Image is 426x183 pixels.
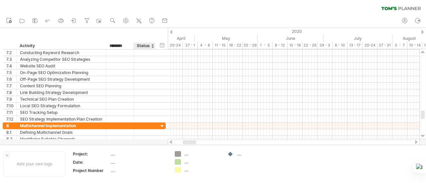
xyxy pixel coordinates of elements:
[258,42,273,49] div: 1 - 5
[6,96,16,102] div: 7.9
[407,42,422,49] div: 10 - 14
[20,56,103,62] div: Analyzing Competitor SEO Strategies
[198,42,213,49] div: 4 - 8
[303,42,318,49] div: 22 - 26
[20,109,103,116] div: SEO Tracking Setup
[184,167,221,173] div: ....
[183,42,198,49] div: 27 - 1
[6,103,16,109] div: 7.10
[6,83,16,89] div: 7.7
[6,69,16,76] div: 7.5
[318,42,332,49] div: 29 - 3
[184,151,221,157] div: ....
[6,89,16,96] div: 7.8
[323,35,392,42] div: July 2020
[6,49,16,56] div: 7.2
[347,42,362,49] div: 13 - 17
[213,42,228,49] div: 11 - 15
[20,129,103,136] div: Defining Multichannel Goals
[6,63,16,69] div: 7.4
[195,35,258,42] div: May 2020
[73,151,109,157] div: Project:
[111,159,167,165] div: ....
[168,42,183,49] div: 20-24
[73,159,109,165] div: Date:
[377,42,392,49] div: 27 - 31
[20,63,103,69] div: Website SEO Audit
[20,89,103,96] div: Link Building Strategy Development
[362,42,377,49] div: 20-24
[20,49,103,56] div: Conducting Keyword Research
[20,136,103,142] div: Identifying Suitable Channels
[6,123,16,129] div: 8
[20,123,103,129] div: Multichannel Implementation
[332,42,347,49] div: 6 - 10
[20,83,103,89] div: Content SEO Planning
[6,76,16,82] div: 7.6
[6,56,16,62] div: 7.3
[20,69,103,76] div: On-Page SEO Optimization Planning
[6,116,16,122] div: 7.12
[111,151,167,157] div: ....
[20,103,103,109] div: Local SEO Strategy Formulation
[243,42,258,49] div: 25 - 29
[6,109,16,116] div: 7.11
[273,42,288,49] div: 8 - 12
[73,168,109,173] div: Project Number
[288,42,303,49] div: 15 - 19
[184,159,221,165] div: ....
[20,116,103,122] div: SEO Strategy Implementation Plan Creation
[258,35,323,42] div: June 2020
[228,42,243,49] div: 18 - 22
[6,129,16,136] div: 8.1
[3,151,66,176] div: Add your own logo
[20,43,103,49] div: Activity
[137,43,151,49] div: Status
[20,96,103,102] div: Technical SEO Plan Creation
[392,42,407,49] div: 3 - 7
[20,76,103,82] div: Off-Page SEO Strategy Development
[111,168,167,173] div: ....
[6,136,16,142] div: 8.2
[237,151,273,157] div: ....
